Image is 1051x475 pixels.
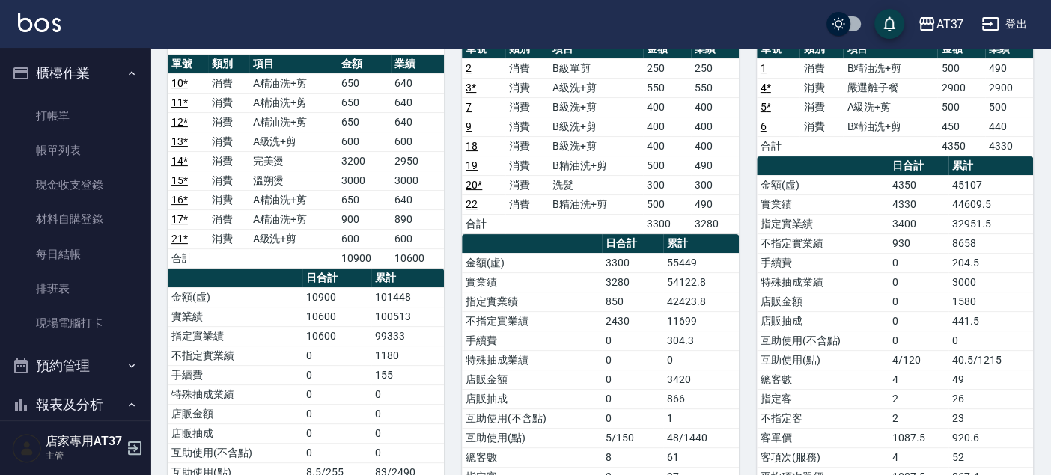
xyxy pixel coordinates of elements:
[985,58,1033,78] td: 490
[462,214,505,233] td: 合計
[975,10,1033,38] button: 登出
[208,93,249,112] td: 消費
[948,156,1033,176] th: 累計
[602,428,663,447] td: 5/150
[505,97,549,117] td: 消費
[761,62,767,74] a: 1
[937,136,985,156] td: 4350
[466,140,478,152] a: 18
[249,73,338,93] td: A精油洗+剪
[948,194,1033,214] td: 44609.5
[302,346,371,365] td: 0
[249,93,338,112] td: A精油洗+剪
[948,331,1033,350] td: 0
[757,136,800,156] td: 合計
[985,40,1033,59] th: 業績
[889,292,948,311] td: 0
[168,326,302,346] td: 指定實業績
[643,78,691,97] td: 550
[602,350,663,370] td: 0
[549,117,643,136] td: B級洗+剪
[799,40,843,59] th: 類別
[663,331,739,350] td: 304.3
[338,248,391,268] td: 10900
[549,156,643,175] td: B精油洗+剪
[602,331,663,350] td: 0
[12,433,42,463] img: Person
[602,272,663,292] td: 3280
[168,443,302,462] td: 互助使用(不含點)
[462,370,601,389] td: 店販金額
[338,112,391,132] td: 650
[18,13,61,32] img: Logo
[948,408,1033,428] td: 23
[338,93,391,112] td: 650
[643,117,691,136] td: 400
[602,370,663,389] td: 0
[168,287,302,307] td: 金額(虛)
[874,9,904,39] button: save
[937,97,985,117] td: 500
[691,58,739,78] td: 250
[843,117,937,136] td: B精油洗+剪
[663,253,739,272] td: 55449
[466,62,472,74] a: 2
[691,97,739,117] td: 400
[168,346,302,365] td: 不指定實業績
[371,326,445,346] td: 99333
[691,194,739,214] td: 490
[799,117,843,136] td: 消費
[691,136,739,156] td: 400
[46,449,122,462] p: 主管
[462,428,601,447] td: 互助使用(點)
[643,136,691,156] td: 400
[505,40,549,59] th: 類別
[643,156,691,175] td: 500
[889,428,948,447] td: 1087.5
[602,311,663,331] td: 2430
[208,132,249,151] td: 消費
[761,120,767,132] a: 6
[338,151,391,171] td: 3200
[338,229,391,248] td: 600
[391,112,444,132] td: 640
[208,73,249,93] td: 消費
[168,55,208,74] th: 單號
[663,408,739,428] td: 1
[602,234,663,254] th: 日合計
[889,272,948,292] td: 0
[757,40,1033,156] table: a dense table
[6,346,144,385] button: 預約管理
[505,78,549,97] td: 消費
[912,9,969,40] button: AT37
[889,350,948,370] td: 4/120
[208,190,249,209] td: 消費
[208,55,249,74] th: 類別
[462,40,505,59] th: 單號
[985,136,1033,156] td: 4330
[985,97,1033,117] td: 500
[663,389,739,408] td: 866
[391,151,444,171] td: 2950
[302,384,371,404] td: 0
[948,311,1033,331] td: 441.5
[249,190,338,209] td: A精油洗+剪
[208,209,249,229] td: 消費
[371,365,445,384] td: 155
[391,171,444,190] td: 3000
[757,408,889,428] td: 不指定客
[757,389,889,408] td: 指定客
[643,214,691,233] td: 3300
[371,307,445,326] td: 100513
[302,307,371,326] td: 10600
[6,272,144,306] a: 排班表
[371,404,445,423] td: 0
[757,331,889,350] td: 互助使用(不含點)
[168,248,208,268] td: 合計
[46,434,122,449] h5: 店家專用AT37
[371,346,445,365] td: 1180
[168,404,302,423] td: 店販金額
[889,194,948,214] td: 4330
[843,97,937,117] td: A級洗+剪
[302,404,371,423] td: 0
